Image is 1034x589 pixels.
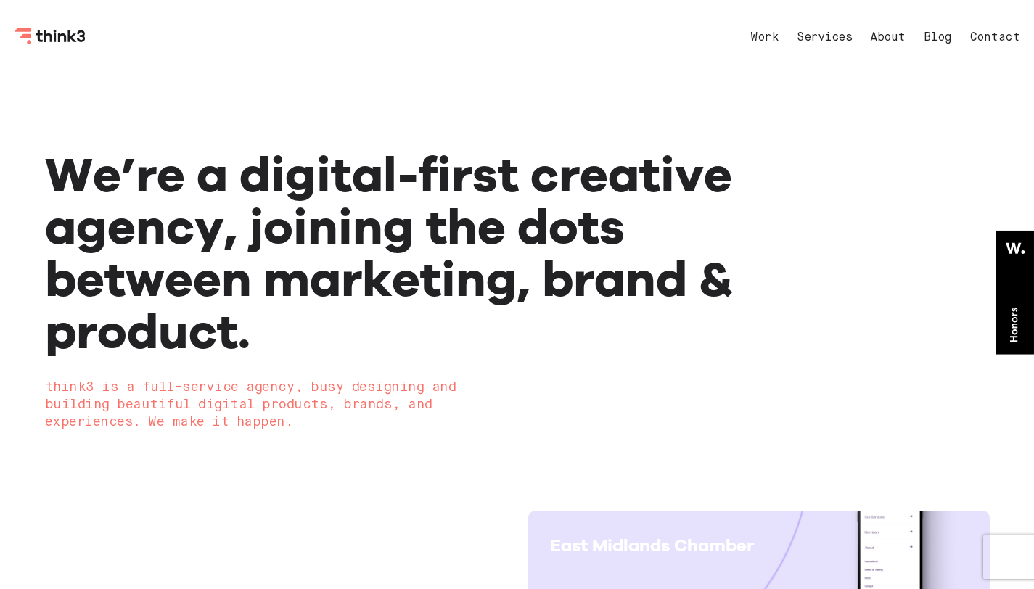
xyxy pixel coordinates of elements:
[45,379,801,431] h2: think3 is a full-service agency, busy designing and building beautiful digital products, brands, ...
[750,32,779,44] a: Work
[924,32,952,44] a: Blog
[45,148,801,357] h1: We’re a digital-first creative agency, joining the dots between marketing, brand & product.
[15,33,87,47] a: Think3 Logo
[970,32,1020,44] a: Contact
[797,32,852,44] a: Services
[870,32,906,44] a: About
[550,535,754,556] span: East Midlands Chamber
